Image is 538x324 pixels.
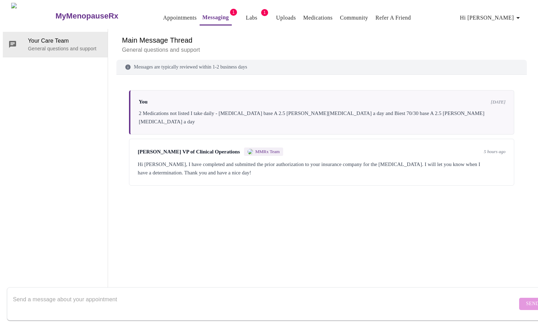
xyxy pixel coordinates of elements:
[337,11,371,25] button: Community
[261,9,268,16] span: 1
[457,11,525,25] button: Hi [PERSON_NAME]
[241,11,263,25] button: Labs
[246,13,257,23] a: Labs
[255,149,280,154] span: MMRx Team
[139,109,505,126] div: 2 Medications not listed I take daily - [MEDICAL_DATA] base A 2.5 [PERSON_NAME][MEDICAL_DATA] a d...
[273,11,299,25] button: Uploads
[484,149,505,154] span: 5 hours ago
[460,13,522,23] span: Hi [PERSON_NAME]
[55,4,146,28] a: MyMenopauseRx
[122,46,521,54] p: General questions and support
[200,10,232,26] button: Messaging
[375,13,411,23] a: Refer a Friend
[139,99,148,105] span: You
[116,60,527,75] div: Messages are typically reviewed within 1-2 business days
[303,13,332,23] a: Medications
[13,293,517,315] textarea: Send a message about your appointment
[122,35,521,46] h6: Main Message Thread
[138,160,505,177] div: Hi [PERSON_NAME], I have completed and submitted the prior authorization to your insurance compan...
[3,32,108,57] div: Your Care TeamGeneral questions and support
[11,3,55,29] img: MyMenopauseRx Logo
[230,9,237,16] span: 1
[248,149,253,154] img: MMRX
[202,13,229,22] a: Messaging
[138,149,240,155] span: [PERSON_NAME] VP of Clinical Operations
[163,13,197,23] a: Appointments
[28,45,102,52] p: General questions and support
[28,37,102,45] span: Your Care Team
[300,11,335,25] button: Medications
[160,11,200,25] button: Appointments
[373,11,414,25] button: Refer a Friend
[276,13,296,23] a: Uploads
[56,12,119,21] h3: MyMenopauseRx
[340,13,368,23] a: Community
[491,99,505,105] span: [DATE]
